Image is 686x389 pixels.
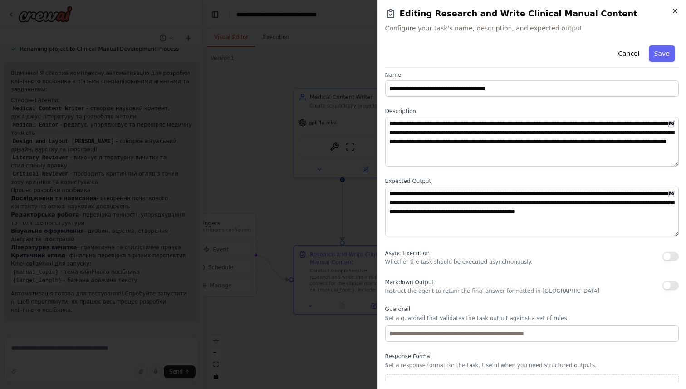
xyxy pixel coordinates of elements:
span: Async Execution [385,250,430,256]
label: Expected Output [385,177,679,185]
p: Set a guardrail that validates the task output against a set of rules. [385,315,679,322]
p: Whether the task should be executed asynchronously. [385,258,533,266]
p: Instruct the agent to return the final answer formatted in [GEOGRAPHIC_DATA] [385,287,600,295]
h2: Editing Research and Write Clinical Manual Content [385,7,679,20]
label: Description [385,108,679,115]
button: Save [649,45,675,62]
button: Open in editor [666,188,677,199]
span: Markdown Output [385,279,434,286]
label: Name [385,71,679,79]
p: Set a response format for the task. Useful when you need structured outputs. [385,362,679,369]
span: Configure your task's name, description, and expected output. [385,24,679,33]
label: Guardrail [385,305,679,313]
button: Cancel [612,45,645,62]
button: Open in editor [666,118,677,129]
label: Response Format [385,353,679,360]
